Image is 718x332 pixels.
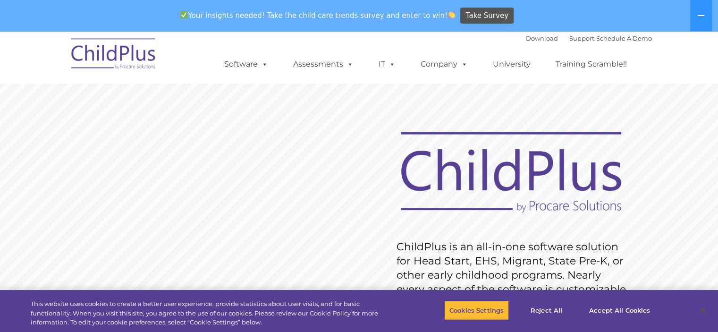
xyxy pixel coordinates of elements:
[569,34,594,42] a: Support
[466,8,508,24] span: Take Survey
[460,8,514,24] a: Take Survey
[411,55,477,74] a: Company
[67,32,161,79] img: ChildPlus by Procare Solutions
[596,34,652,42] a: Schedule A Demo
[444,300,509,320] button: Cookies Settings
[180,11,187,18] img: ✅
[448,11,455,18] img: 👏
[693,300,713,321] button: Close
[517,300,576,320] button: Reject All
[483,55,540,74] a: University
[215,55,278,74] a: Software
[31,299,395,327] div: This website uses cookies to create a better user experience, provide statistics about user visit...
[369,55,405,74] a: IT
[526,34,558,42] a: Download
[177,6,459,25] span: Your insights needed! Take the child care trends survey and enter to win!
[284,55,363,74] a: Assessments
[546,55,636,74] a: Training Scramble!!
[526,34,652,42] font: |
[584,300,655,320] button: Accept All Cookies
